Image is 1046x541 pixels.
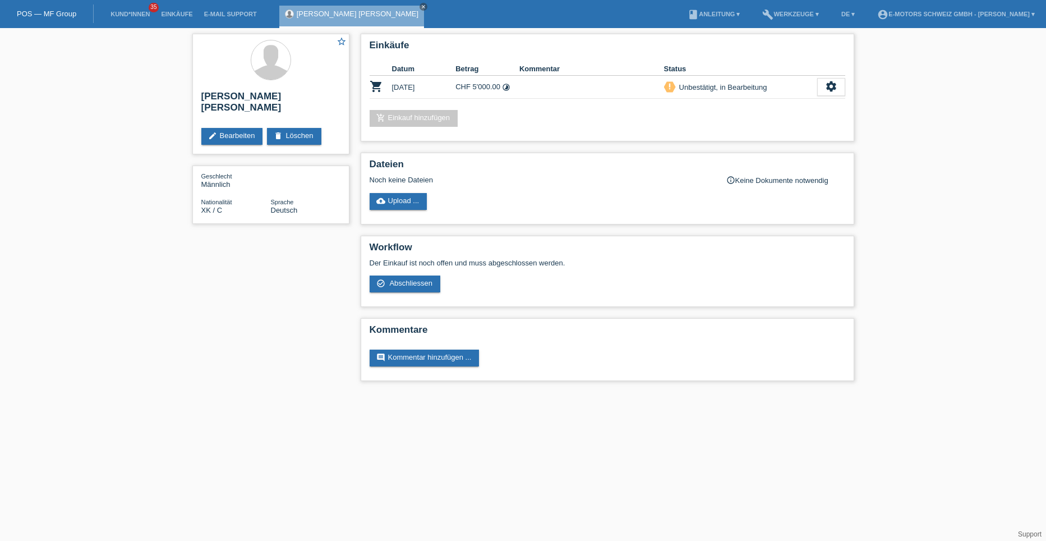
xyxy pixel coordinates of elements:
i: add_shopping_cart [376,113,385,122]
a: Einkäufe [155,11,198,17]
h2: Workflow [370,242,845,259]
i: settings [825,80,837,93]
a: POS — MF Group [17,10,76,18]
th: Kommentar [519,62,664,76]
span: Abschliessen [389,279,432,287]
a: DE ▾ [836,11,860,17]
th: Datum [392,62,456,76]
td: [DATE] [392,76,456,99]
span: Nationalität [201,199,232,205]
p: Der Einkauf ist noch offen und muss abgeschlossen werden. [370,259,845,267]
i: POSP00026044 [370,80,383,93]
h2: [PERSON_NAME] [PERSON_NAME] [201,91,340,119]
span: Deutsch [271,206,298,214]
i: star_border [337,36,347,47]
a: close [420,3,427,11]
div: Keine Dokumente notwendig [726,176,845,185]
i: 24 Raten [502,83,510,91]
div: Noch keine Dateien [370,176,712,184]
i: cloud_upload [376,196,385,205]
td: CHF 5'000.00 [455,76,519,99]
div: Männlich [201,172,271,189]
a: check_circle_outline Abschliessen [370,276,441,292]
i: check_circle_outline [376,279,385,288]
h2: Einkäufe [370,40,845,57]
span: Sprache [271,199,294,205]
i: account_circle [877,9,888,20]
th: Betrag [455,62,519,76]
span: 35 [149,3,159,12]
span: Geschlecht [201,173,232,180]
i: delete [274,131,283,140]
th: Status [664,62,817,76]
a: E-Mail Support [199,11,262,17]
i: book [688,9,699,20]
i: edit [208,131,217,140]
i: info_outline [726,176,735,185]
a: Support [1018,530,1042,538]
i: priority_high [666,82,674,90]
i: close [421,4,426,10]
div: Unbestätigt, in Bearbeitung [676,81,767,93]
a: deleteLöschen [267,128,321,145]
a: [PERSON_NAME] [PERSON_NAME] [297,10,418,18]
a: buildWerkzeuge ▾ [757,11,824,17]
h2: Kommentare [370,324,845,341]
a: cloud_uploadUpload ... [370,193,427,210]
span: Kosovo / C / 05.05.1999 [201,206,223,214]
a: commentKommentar hinzufügen ... [370,350,480,366]
h2: Dateien [370,159,845,176]
a: Kund*innen [105,11,155,17]
a: bookAnleitung ▾ [682,11,745,17]
a: add_shopping_cartEinkauf hinzufügen [370,110,458,127]
a: star_border [337,36,347,48]
a: editBearbeiten [201,128,263,145]
a: account_circleE-Motors Schweiz GmbH - [PERSON_NAME] ▾ [872,11,1040,17]
i: comment [376,353,385,362]
i: build [762,9,773,20]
